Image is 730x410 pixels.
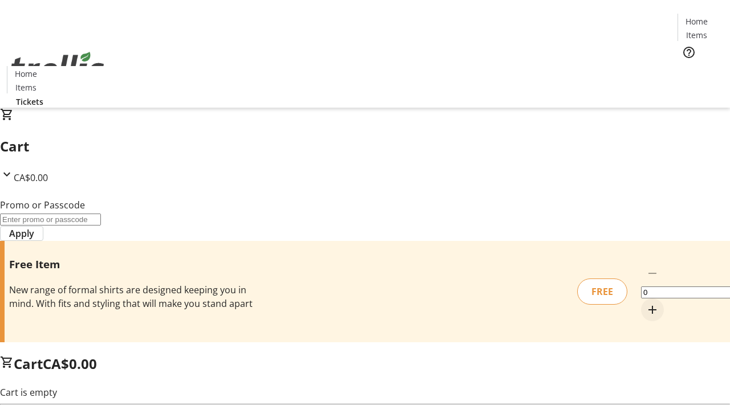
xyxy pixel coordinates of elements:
a: Tickets [7,96,52,108]
span: Home [686,15,708,27]
span: Apply [9,227,34,240]
a: Home [678,15,715,27]
span: Tickets [16,96,43,108]
span: Home [15,68,37,80]
button: Help [678,41,700,64]
a: Home [7,68,44,80]
a: Items [678,29,715,41]
div: New range of formal shirts are designed keeping you in mind. With fits and styling that will make... [9,283,258,310]
span: CA$0.00 [14,171,48,184]
div: FREE [577,278,627,305]
img: Orient E2E Organization bmQ0nRot0F's Logo [7,39,108,96]
span: Items [15,81,36,93]
span: Items [686,29,707,41]
a: Items [7,81,44,93]
span: Tickets [687,66,714,78]
button: Increment by one [641,298,664,321]
span: CA$0.00 [43,354,97,373]
a: Tickets [678,66,723,78]
h3: Free Item [9,256,258,272]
